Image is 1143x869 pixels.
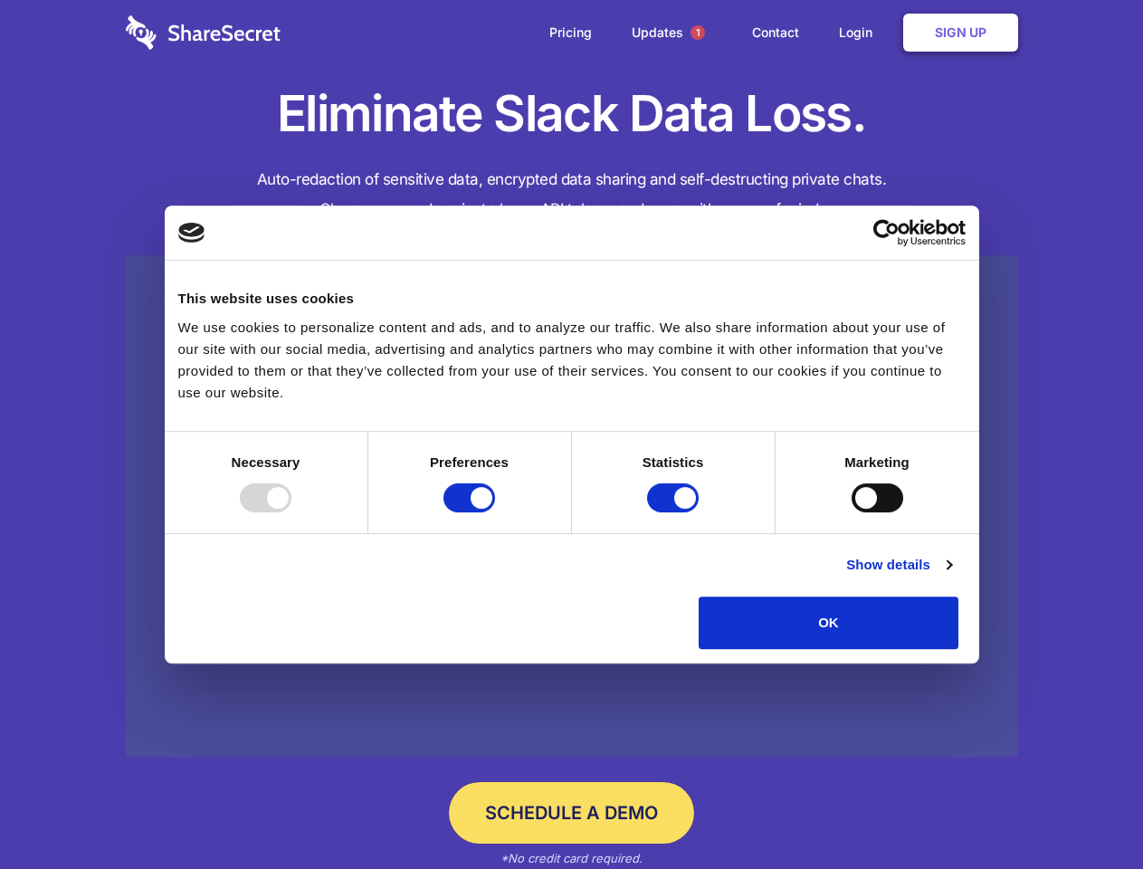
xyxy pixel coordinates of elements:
img: logo [178,223,205,243]
a: Wistia video thumbnail [126,255,1018,758]
div: This website uses cookies [178,288,966,310]
a: Pricing [531,5,610,61]
h1: Eliminate Slack Data Loss. [126,81,1018,147]
a: Show details [846,554,951,576]
em: *No credit card required. [500,851,643,865]
a: Login [821,5,900,61]
div: We use cookies to personalize content and ads, and to analyze our traffic. We also share informat... [178,317,966,404]
strong: Statistics [643,454,704,470]
strong: Preferences [430,454,509,470]
strong: Necessary [232,454,300,470]
a: Sign Up [903,14,1018,52]
span: 1 [691,25,705,40]
a: Contact [734,5,817,61]
a: Schedule a Demo [449,782,694,844]
strong: Marketing [844,454,910,470]
button: OK [699,597,958,649]
a: Usercentrics Cookiebot - opens in a new window [807,219,966,246]
h4: Auto-redaction of sensitive data, encrypted data sharing and self-destructing private chats. Shar... [126,165,1018,224]
img: logo-wordmark-white-trans-d4663122ce5f474addd5e946df7df03e33cb6a1c49d2221995e7729f52c070b2.svg [126,15,281,50]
